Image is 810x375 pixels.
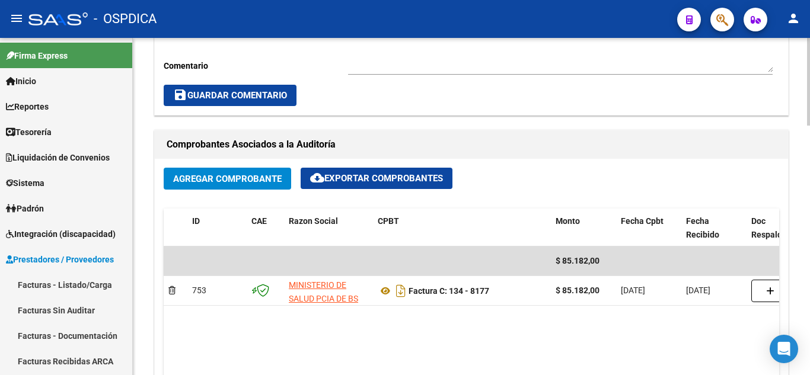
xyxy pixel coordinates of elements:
[164,59,348,72] p: Comentario
[164,168,291,190] button: Agregar Comprobante
[164,85,296,106] button: Guardar Comentario
[378,216,399,226] span: CPBT
[686,286,710,295] span: [DATE]
[251,216,267,226] span: CAE
[751,216,805,239] span: Doc Respaldatoria
[289,280,358,317] span: MINISTERIO DE SALUD PCIA DE BS AS
[681,209,747,248] datatable-header-cell: Fecha Recibido
[6,75,36,88] span: Inicio
[284,209,373,248] datatable-header-cell: Razon Social
[192,286,206,295] span: 753
[310,173,443,184] span: Exportar Comprobantes
[6,177,44,190] span: Sistema
[289,216,338,226] span: Razon Social
[173,90,287,101] span: Guardar Comentario
[6,202,44,215] span: Padrón
[616,209,681,248] datatable-header-cell: Fecha Cpbt
[173,174,282,184] span: Agregar Comprobante
[6,49,68,62] span: Firma Express
[310,171,324,185] mat-icon: cloud_download
[6,151,110,164] span: Liquidación de Convenios
[409,286,489,296] strong: Factura C: 134 - 8177
[6,126,52,139] span: Tesorería
[167,135,776,154] h1: Comprobantes Asociados a la Auditoría
[247,209,284,248] datatable-header-cell: CAE
[621,216,664,226] span: Fecha Cpbt
[94,6,157,32] span: - OSPDICA
[686,216,719,239] span: Fecha Recibido
[6,227,116,241] span: Integración (discapacidad)
[551,209,616,248] datatable-header-cell: Monto
[770,335,798,363] div: Open Intercom Messenger
[786,11,801,25] mat-icon: person
[373,209,551,248] datatable-header-cell: CPBT
[173,88,187,102] mat-icon: save
[301,168,452,189] button: Exportar Comprobantes
[556,256,599,265] span: $ 85.182,00
[556,286,599,295] strong: $ 85.182,00
[187,209,247,248] datatable-header-cell: ID
[192,216,200,226] span: ID
[9,11,24,25] mat-icon: menu
[393,281,409,300] i: Descargar documento
[556,216,580,226] span: Monto
[6,253,114,266] span: Prestadores / Proveedores
[6,100,49,113] span: Reportes
[621,286,645,295] span: [DATE]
